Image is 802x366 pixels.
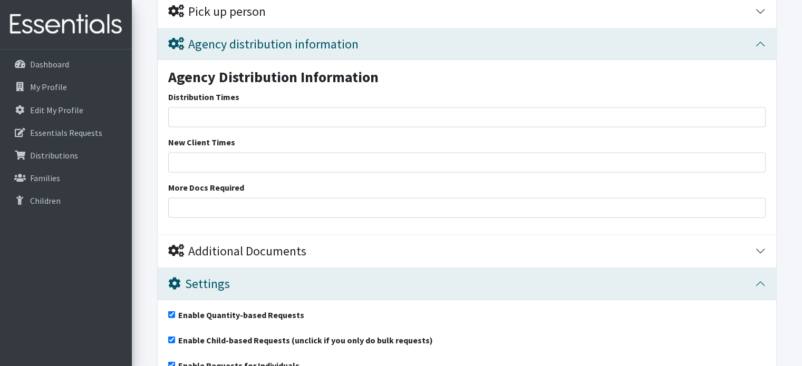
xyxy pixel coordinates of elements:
a: Distributions [4,145,128,166]
div: Additional Documents [168,244,306,259]
a: Families [4,167,128,189]
div: Agency distribution information [168,37,359,52]
button: Agency distribution information [158,28,776,61]
label: New Client Times [168,136,235,149]
div: Pick up person [168,4,266,19]
label: Distribution Times [168,91,239,103]
a: Children [4,190,128,211]
p: Edit My Profile [30,105,83,115]
button: Settings [158,268,776,300]
p: Dashboard [30,59,69,70]
button: Additional Documents [158,235,776,268]
p: Families [30,173,60,183]
strong: Agency Distribution Information [168,67,379,86]
a: Essentials Requests [4,122,128,143]
label: Enable Quantity-based Requests [178,309,304,321]
p: Children [30,195,61,206]
img: HumanEssentials [4,7,128,42]
a: Dashboard [4,54,128,75]
label: Enable Child-based Requests (unclick if you only do bulk requests) [178,334,433,347]
p: My Profile [30,82,67,92]
p: Essentials Requests [30,127,102,138]
p: Distributions [30,150,78,161]
a: My Profile [4,76,128,97]
a: Edit My Profile [4,100,128,121]
div: Settings [168,276,230,292]
label: More Docs Required [168,181,244,194]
